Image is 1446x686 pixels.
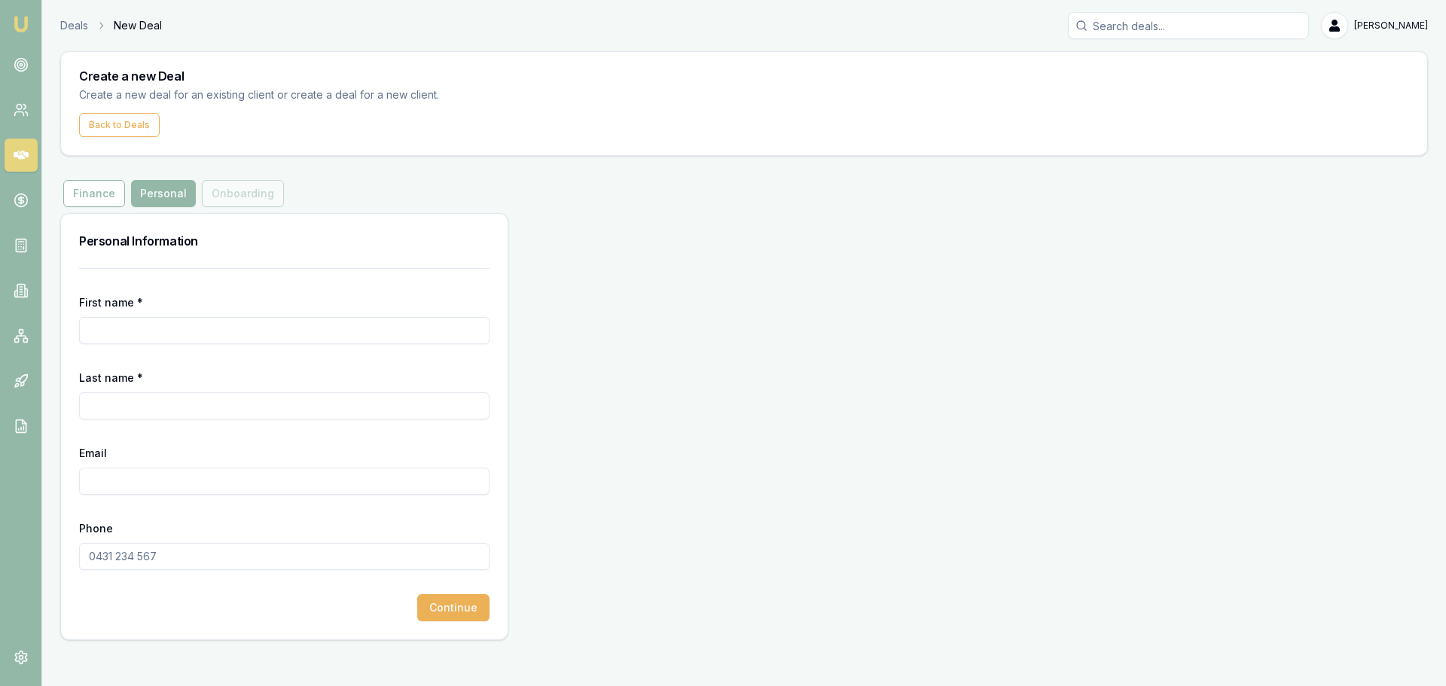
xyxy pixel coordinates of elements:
[131,180,196,207] button: Personal
[60,18,88,33] a: Deals
[79,447,107,459] label: Email
[79,296,143,309] label: First name *
[12,15,30,33] img: emu-icon-u.png
[417,594,490,621] button: Continue
[79,87,465,104] p: Create a new deal for an existing client or create a deal for a new client.
[63,180,125,207] button: Finance
[79,70,1409,82] h3: Create a new Deal
[79,522,113,535] label: Phone
[1068,12,1309,39] input: Search deals
[114,18,162,33] span: New Deal
[79,232,490,250] h3: Personal Information
[79,371,143,384] label: Last name *
[79,113,160,137] button: Back to Deals
[1354,20,1428,32] span: [PERSON_NAME]
[60,18,162,33] nav: breadcrumb
[79,543,490,570] input: 0431 234 567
